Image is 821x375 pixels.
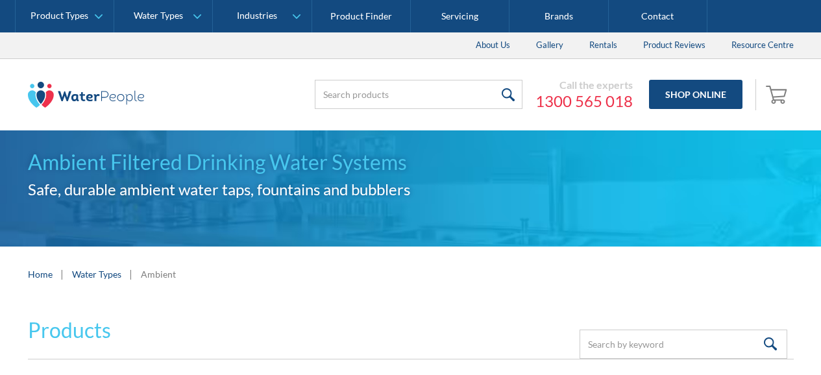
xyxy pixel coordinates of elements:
[315,80,522,109] input: Search products
[766,84,790,104] img: shopping cart
[134,10,183,21] div: Water Types
[580,330,787,359] input: Search by keyword
[28,147,794,178] h1: Ambient Filtered Drinking Water Systems
[237,10,277,21] div: Industries
[718,32,807,58] a: Resource Centre
[535,79,633,91] div: Call the experts
[523,32,576,58] a: Gallery
[141,267,176,281] div: Ambient
[28,82,145,108] img: The Water People
[463,32,523,58] a: About Us
[763,79,794,110] a: Open empty cart
[576,32,630,58] a: Rentals
[630,32,718,58] a: Product Reviews
[28,178,794,201] h2: Safe, durable ambient water taps, fountains and bubblers
[28,267,53,281] a: Home
[649,80,742,109] a: Shop Online
[31,10,88,21] div: Product Types
[535,91,633,111] a: 1300 565 018
[72,267,121,281] a: Water Types
[128,266,134,282] div: |
[59,266,66,282] div: |
[28,315,111,346] h2: Products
